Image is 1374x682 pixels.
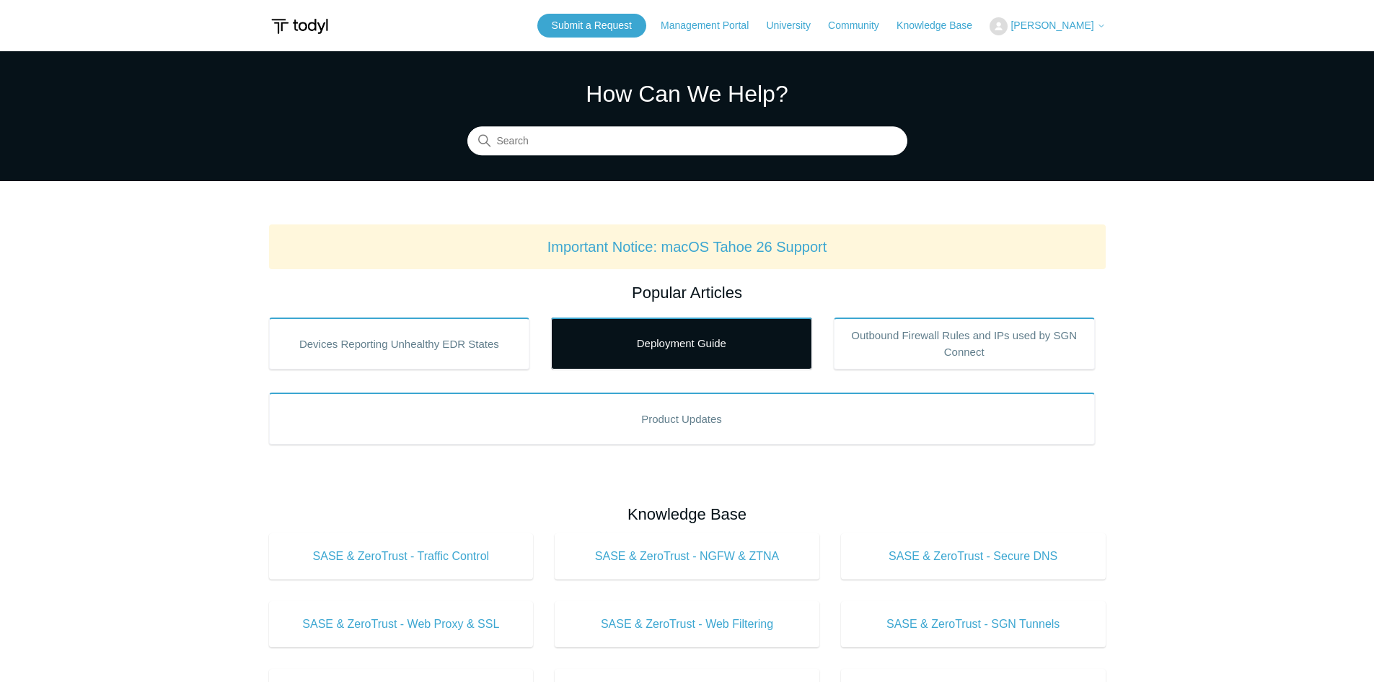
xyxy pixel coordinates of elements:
[897,18,987,33] a: Knowledge Base
[291,616,512,633] span: SASE & ZeroTrust - Web Proxy & SSL
[269,281,1106,305] h2: Popular Articles
[537,14,646,38] a: Submit a Request
[841,533,1106,580] a: SASE & ZeroTrust - Secure DNS
[863,616,1084,633] span: SASE & ZeroTrust - SGN Tunnels
[863,548,1084,565] span: SASE & ZeroTrust - Secure DNS
[269,13,330,40] img: Todyl Support Center Help Center home page
[291,548,512,565] span: SASE & ZeroTrust - Traffic Control
[841,601,1106,647] a: SASE & ZeroTrust - SGN Tunnels
[555,533,819,580] a: SASE & ZeroTrust - NGFW & ZTNA
[990,17,1105,35] button: [PERSON_NAME]
[555,601,819,647] a: SASE & ZeroTrust - Web Filtering
[1010,19,1093,31] span: [PERSON_NAME]
[269,601,534,647] a: SASE & ZeroTrust - Web Proxy & SSL
[834,318,1095,370] a: Outbound Firewall Rules and IPs used by SGN Connect
[576,548,798,565] span: SASE & ZeroTrust - NGFW & ZTNA
[467,127,907,156] input: Search
[576,616,798,633] span: SASE & ZeroTrust - Web Filtering
[269,533,534,580] a: SASE & ZeroTrust - Traffic Control
[828,18,894,33] a: Community
[551,318,812,370] a: Deployment Guide
[547,239,827,255] a: Important Notice: macOS Tahoe 26 Support
[269,393,1095,445] a: Product Updates
[269,502,1106,526] h2: Knowledge Base
[269,318,530,370] a: Devices Reporting Unhealthy EDR States
[467,76,907,111] h1: How Can We Help?
[766,18,824,33] a: University
[661,18,763,33] a: Management Portal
